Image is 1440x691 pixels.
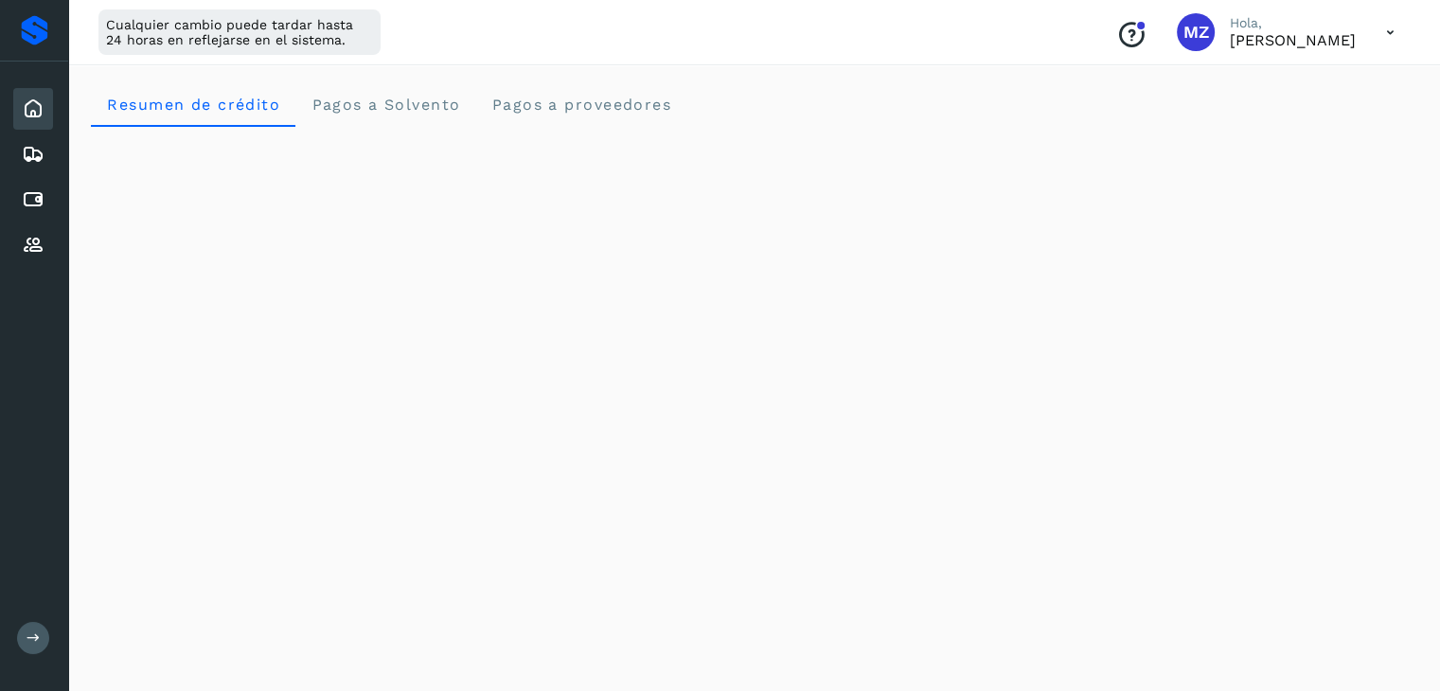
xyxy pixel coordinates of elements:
span: Resumen de crédito [106,96,280,114]
p: Hola, [1230,15,1356,31]
div: Embarques [13,133,53,175]
div: Inicio [13,88,53,130]
div: Cualquier cambio puede tardar hasta 24 horas en reflejarse en el sistema. [98,9,381,55]
div: Proveedores [13,224,53,266]
p: Mariana Zavala Uribe [1230,31,1356,49]
div: Cuentas por pagar [13,179,53,221]
span: Pagos a proveedores [490,96,671,114]
span: Pagos a Solvento [311,96,460,114]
